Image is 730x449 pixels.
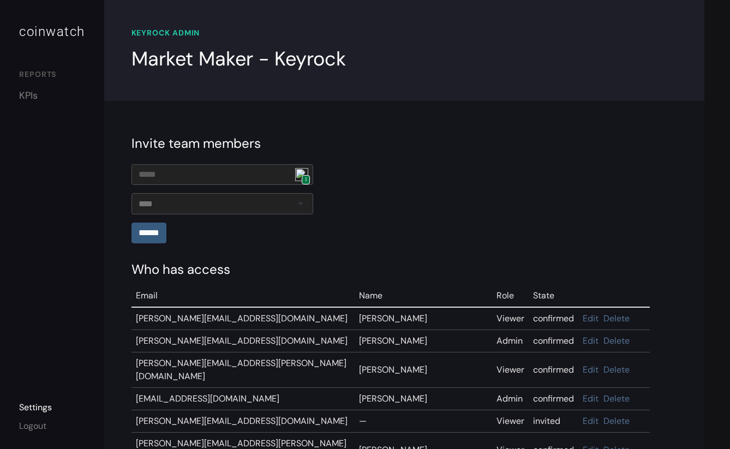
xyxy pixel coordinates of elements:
[131,410,355,433] td: [PERSON_NAME][EMAIL_ADDRESS][DOMAIN_NAME]
[131,260,677,279] div: Who has access
[355,330,493,352] td: [PERSON_NAME]
[19,420,46,432] a: Logout
[603,393,630,404] a: Delete
[295,168,308,181] img: npw-badge-icon.svg
[131,27,677,39] div: KEYROCK ADMIN
[355,352,493,388] td: [PERSON_NAME]
[131,307,355,330] td: [PERSON_NAME][EMAIL_ADDRESS][DOMAIN_NAME]
[19,22,85,41] div: coinwatch
[583,313,599,324] a: Edit
[355,410,493,433] td: —
[529,330,578,352] td: confirmed
[583,393,599,404] a: Edit
[131,388,355,410] td: [EMAIL_ADDRESS][DOMAIN_NAME]
[19,69,85,83] div: REPORTS
[131,330,355,352] td: [PERSON_NAME][EMAIL_ADDRESS][DOMAIN_NAME]
[603,364,630,375] a: Delete
[492,285,529,307] td: Role
[603,313,630,324] a: Delete
[496,364,524,375] span: Viewer
[529,388,578,410] td: confirmed
[583,335,599,346] a: Edit
[19,88,85,103] a: KPIs
[496,313,524,324] span: Viewer
[131,285,355,307] td: Email
[496,415,524,427] span: Viewer
[131,44,346,74] div: Market Maker - Keyrock
[355,388,493,410] td: [PERSON_NAME]
[355,285,493,307] td: Name
[496,393,523,404] span: Admin
[131,352,355,388] td: [PERSON_NAME][EMAIL_ADDRESS][PERSON_NAME][DOMAIN_NAME]
[529,410,578,433] td: invited
[529,307,578,330] td: confirmed
[583,364,599,375] a: Edit
[603,335,630,346] a: Delete
[496,335,523,346] span: Admin
[603,415,630,427] a: Delete
[529,352,578,388] td: confirmed
[583,415,599,427] a: Edit
[302,175,310,184] span: 1
[529,285,578,307] td: State
[131,134,677,153] div: Invite team members
[355,307,493,330] td: [PERSON_NAME]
